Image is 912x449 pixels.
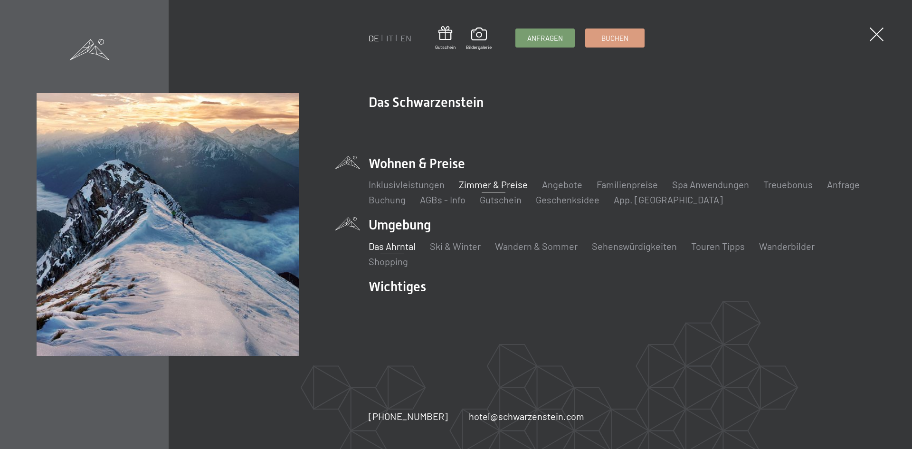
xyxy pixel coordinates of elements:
[469,410,584,423] a: hotel@schwarzenstein.com
[672,179,749,190] a: Spa Anwendungen
[601,33,628,43] span: Buchen
[586,29,644,47] a: Buchen
[827,179,860,190] a: Anfrage
[369,179,445,190] a: Inklusivleistungen
[495,240,578,252] a: Wandern & Sommer
[592,240,677,252] a: Sehenswürdigkeiten
[369,194,406,205] a: Buchung
[430,240,481,252] a: Ski & Winter
[386,33,393,43] a: IT
[466,28,492,50] a: Bildergalerie
[466,44,492,50] span: Bildergalerie
[369,411,448,422] span: [PHONE_NUMBER]
[597,179,658,190] a: Familienpreise
[369,33,379,43] a: DE
[435,26,456,50] a: Gutschein
[369,410,448,423] a: [PHONE_NUMBER]
[527,33,563,43] span: Anfragen
[420,194,465,205] a: AGBs - Info
[614,194,723,205] a: App. [GEOGRAPHIC_DATA]
[763,179,813,190] a: Treuebonus
[536,194,599,205] a: Geschenksidee
[759,240,815,252] a: Wanderbilder
[369,256,408,267] a: Shopping
[369,240,416,252] a: Das Ahrntal
[435,44,456,50] span: Gutschein
[400,33,411,43] a: EN
[516,29,574,47] a: Anfragen
[480,194,522,205] a: Gutschein
[459,179,528,190] a: Zimmer & Preise
[542,179,582,190] a: Angebote
[691,240,745,252] a: Touren Tipps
